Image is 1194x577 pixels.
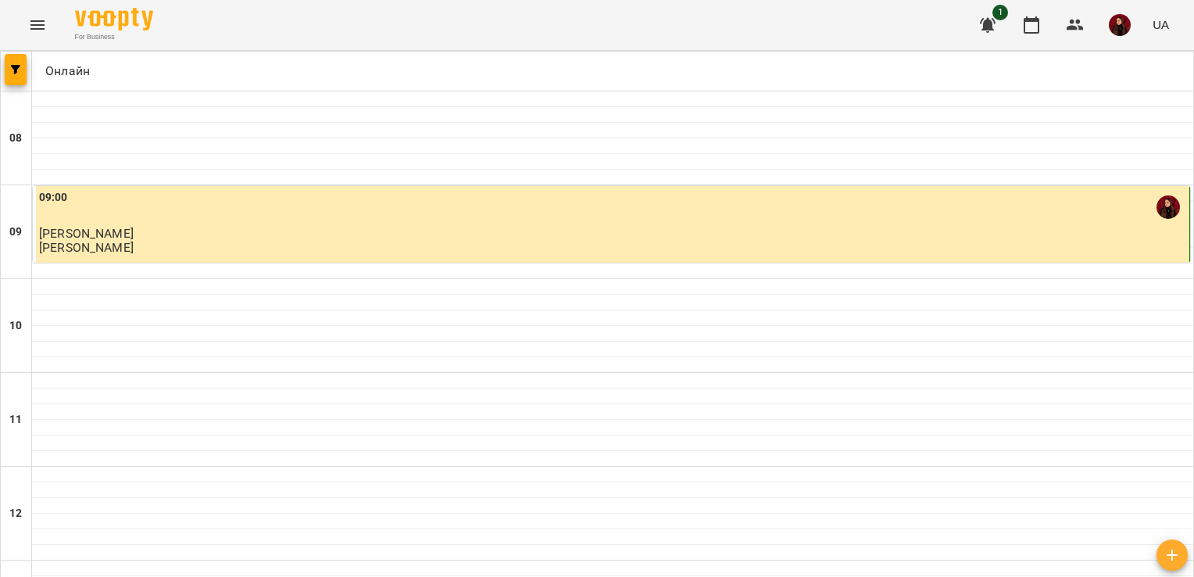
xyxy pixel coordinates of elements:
[1156,195,1180,219] img: Дарина Бондаренко
[19,6,56,44] button: Menu
[992,5,1008,20] span: 1
[75,8,153,30] img: Voopty Logo
[1156,539,1188,571] button: Створити урок
[39,241,134,254] p: [PERSON_NAME]
[9,317,22,335] h6: 10
[38,62,90,81] p: Онлайн
[39,189,68,206] label: 09:00
[39,226,134,241] span: [PERSON_NAME]
[9,130,22,147] h6: 08
[9,224,22,241] h6: 09
[75,32,153,42] span: For Business
[9,411,22,428] h6: 11
[1109,14,1131,36] img: 958b9029b15ca212fd0684cba48e8a29.jpg
[1146,10,1175,39] button: UA
[1153,16,1169,33] span: UA
[9,505,22,522] h6: 12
